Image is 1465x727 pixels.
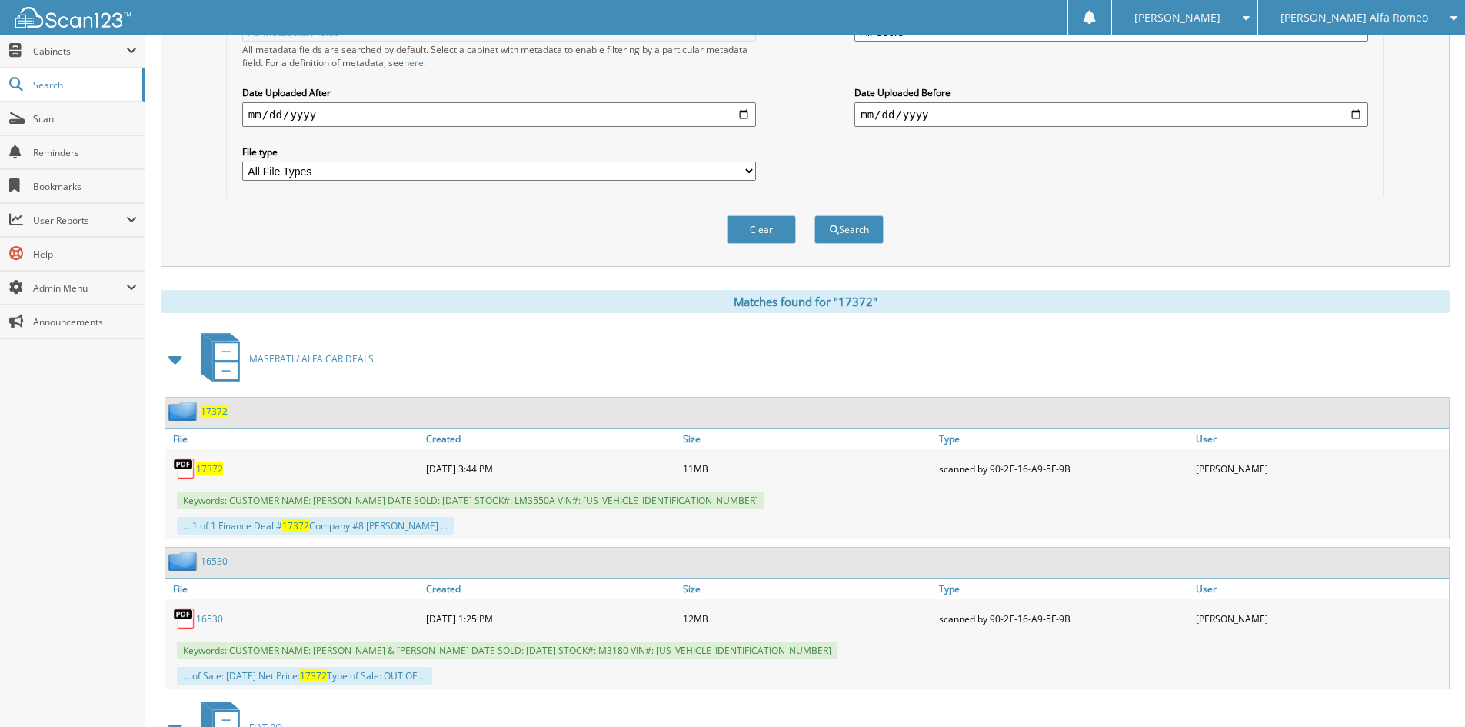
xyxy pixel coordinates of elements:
a: File [165,429,422,449]
div: ... of Sale: [DATE] Net Price: Type of Sale: OUT OF ... [177,667,432,685]
span: Cabinets [33,45,126,58]
a: User [1192,579,1449,599]
img: scan123-logo-white.svg [15,7,131,28]
div: All metadata fields are searched by default. Select a cabinet with metadata to enable filtering b... [242,43,756,69]
button: Clear [727,215,796,244]
img: PDF.png [173,457,196,480]
div: Matches found for "17372" [161,290,1450,313]
a: File [165,579,422,599]
div: scanned by 90-2E-16-A9-5F-9B [935,603,1192,634]
a: User [1192,429,1449,449]
span: MASERATI / ALFA CAR DEALS [249,352,374,365]
a: MASERATI / ALFA CAR DEALS [191,328,374,389]
span: Admin Menu [33,282,126,295]
span: User Reports [33,214,126,227]
button: Search [814,215,884,244]
img: folder2.png [168,402,201,421]
img: folder2.png [168,552,201,571]
div: scanned by 90-2E-16-A9-5F-9B [935,453,1192,484]
span: [PERSON_NAME] Alfa Romeo [1280,13,1428,22]
div: ... 1 of 1 Finance Deal # Company #8 [PERSON_NAME] ... [177,517,454,535]
div: 11MB [679,453,936,484]
span: Reminders [33,146,137,159]
span: Search [33,78,135,92]
span: Help [33,248,137,261]
div: [DATE] 3:44 PM [422,453,679,484]
a: Size [679,579,936,599]
span: Announcements [33,315,137,328]
span: Bookmarks [33,180,137,193]
div: [PERSON_NAME] [1192,603,1449,634]
div: [DATE] 1:25 PM [422,603,679,634]
span: 17372 [300,669,327,682]
input: end [854,102,1368,127]
iframe: Chat Widget [1388,653,1465,727]
div: [PERSON_NAME] [1192,453,1449,484]
a: Type [935,429,1192,449]
a: Size [679,429,936,449]
label: File type [242,145,756,158]
a: here [404,56,424,69]
a: Type [935,579,1192,599]
a: Created [422,429,679,449]
div: 12MB [679,603,936,634]
label: Date Uploaded After [242,86,756,99]
span: Keywords: CUSTOMER NAME: [PERSON_NAME] DATE SOLD: [DATE] STOCK#: LM3550A VIN#: [US_VEHICLE_IDENTI... [177,492,764,509]
span: 17372 [282,519,309,532]
img: PDF.png [173,607,196,630]
a: 16530 [201,555,228,568]
a: 17372 [196,462,223,475]
label: Date Uploaded Before [854,86,1368,99]
span: Scan [33,112,137,125]
a: Created [422,579,679,599]
a: 17372 [201,405,228,418]
input: start [242,102,756,127]
a: 16530 [196,612,223,625]
span: Keywords: CUSTOMER NAME: [PERSON_NAME] & [PERSON_NAME] DATE SOLD: [DATE] STOCK#: M3180 VIN#: [US_... [177,642,837,659]
span: [PERSON_NAME] [1134,13,1220,22]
